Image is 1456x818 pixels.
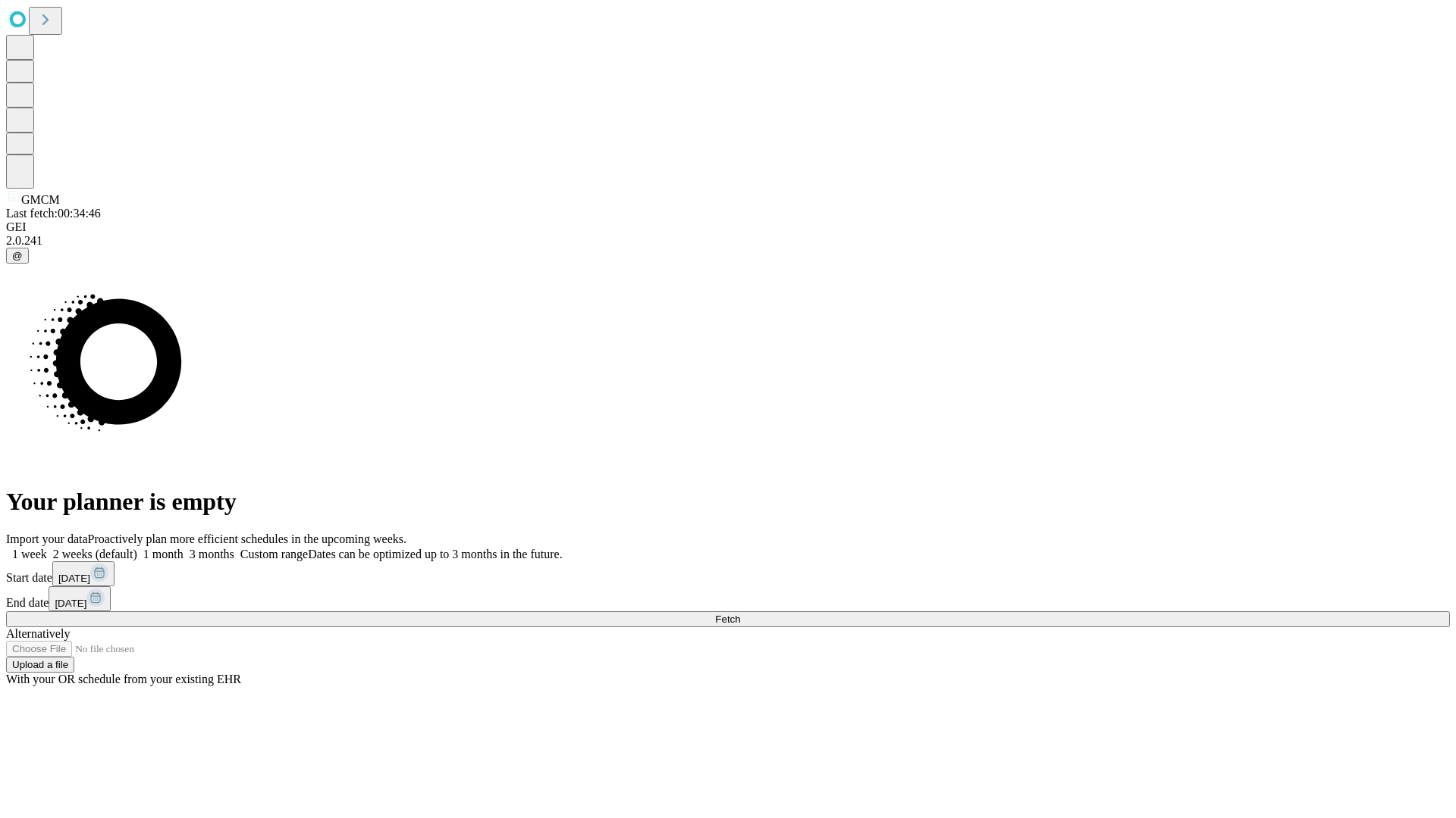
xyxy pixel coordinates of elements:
[12,548,47,560] span: 1 week
[6,657,74,673] button: Upload a file
[190,548,234,560] span: 3 months
[6,220,1450,234] div: GEI
[6,532,88,545] span: Import your data
[6,207,101,220] span: Last fetch: 00:34:46
[6,611,1450,627] button: Fetch
[6,673,241,685] span: With your OR schedule from your existing EHR
[58,573,90,584] span: [DATE]
[240,548,308,560] span: Custom range
[52,561,115,586] button: [DATE]
[53,548,137,560] span: 2 weeks (default)
[6,586,1450,611] div: End date
[6,248,29,264] button: @
[88,532,406,545] span: Proactively plan more efficient schedules in the upcoming weeks.
[308,548,562,560] span: Dates can be optimized up to 3 months in the future.
[12,250,23,261] span: @
[6,234,1450,248] div: 2.0.241
[143,548,184,560] span: 1 month
[6,561,1450,586] div: Start date
[21,193,60,206] span: GMCM
[49,586,111,611] button: [DATE]
[6,488,1450,516] h1: Your planner is empty
[715,613,740,625] span: Fetch
[55,598,86,609] span: [DATE]
[6,627,70,640] span: Alternatively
